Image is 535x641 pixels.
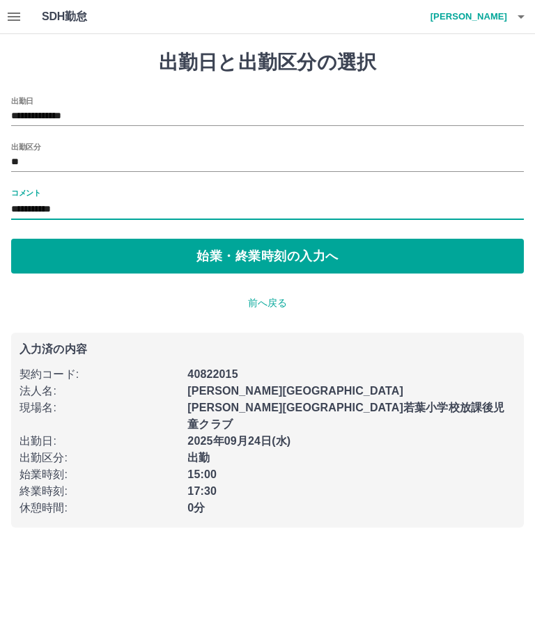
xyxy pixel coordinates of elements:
[187,402,504,430] b: [PERSON_NAME][GEOGRAPHIC_DATA]若葉小学校放課後児童クラブ
[11,141,40,152] label: 出勤区分
[11,187,40,198] label: コメント
[20,500,179,516] p: 休憩時間 :
[187,435,290,447] b: 2025年09月24日(水)
[20,383,179,399] p: 法人名 :
[20,366,179,383] p: 契約コード :
[20,450,179,466] p: 出勤区分 :
[20,433,179,450] p: 出勤日 :
[20,344,515,355] p: 入力済の内容
[11,239,524,274] button: 始業・終業時刻の入力へ
[11,95,33,106] label: 出勤日
[187,368,238,380] b: 40822015
[187,468,217,480] b: 15:00
[187,385,403,397] b: [PERSON_NAME][GEOGRAPHIC_DATA]
[11,51,524,74] h1: 出勤日と出勤区分の選択
[20,466,179,483] p: 始業時刻 :
[187,452,210,464] b: 出勤
[20,399,179,416] p: 現場名 :
[20,483,179,500] p: 終業時刻 :
[187,485,217,497] b: 17:30
[187,502,205,514] b: 0分
[11,296,524,310] p: 前へ戻る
